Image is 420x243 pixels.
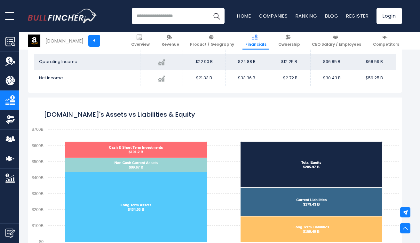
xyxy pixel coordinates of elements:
[242,32,269,50] a: Financials
[187,32,237,50] a: Product / Geography
[370,32,402,50] a: Competitors
[28,35,40,47] img: AMZN logo
[183,54,226,70] td: $22.90 B
[373,42,399,47] span: Competitors
[88,35,100,47] a: +
[128,32,153,50] a: Overview
[312,42,361,47] span: CEO Salary / Employees
[190,42,234,47] span: Product / Geography
[353,70,396,86] td: $59.25 B
[183,70,226,86] td: $21.33 B
[278,42,300,47] span: Ownership
[31,207,43,212] text: $200B
[31,159,43,164] text: $500B
[209,8,225,24] button: Search
[39,59,77,65] span: Operating Income
[31,127,43,132] text: $700B
[309,32,364,50] a: CEO Salary / Employees
[296,198,327,206] text: Current Liabilities $179.43 B
[5,115,15,124] img: Ownership
[296,12,317,19] a: Ranking
[268,70,311,86] td: -$2.72 B
[226,54,268,70] td: $24.88 B
[31,223,43,228] text: $100B
[301,161,321,169] text: Total Equity $285.97 B
[28,9,97,23] img: Bullfincher logo
[376,8,402,24] a: Login
[45,37,83,44] div: [DOMAIN_NAME]
[311,54,353,70] td: $36.85 B
[346,12,369,19] a: Register
[245,42,266,47] span: Financials
[268,54,311,70] td: $12.25 B
[31,175,43,180] text: $400B
[44,110,195,119] tspan: [DOMAIN_NAME]'s Assets vs Liabilities & Equity
[121,203,151,211] text: Long Term Assets $434.03 B
[28,9,97,23] a: Go to homepage
[39,75,63,81] span: Net Income
[259,12,288,19] a: Companies
[293,225,329,233] text: Long Term Liabilities $159.49 B
[114,161,157,169] text: Non Cash Current Assets $89.67 B
[237,12,251,19] a: Home
[353,54,396,70] td: $68.59 B
[162,42,179,47] span: Revenue
[31,143,43,148] text: $600B
[275,32,303,50] a: Ownership
[159,32,182,50] a: Revenue
[311,70,353,86] td: $30.43 B
[31,191,43,196] text: $300B
[325,12,338,19] a: Blog
[226,70,268,86] td: $33.36 B
[131,42,150,47] span: Overview
[109,145,163,154] text: Cash & Short Term Investments $101.2 B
